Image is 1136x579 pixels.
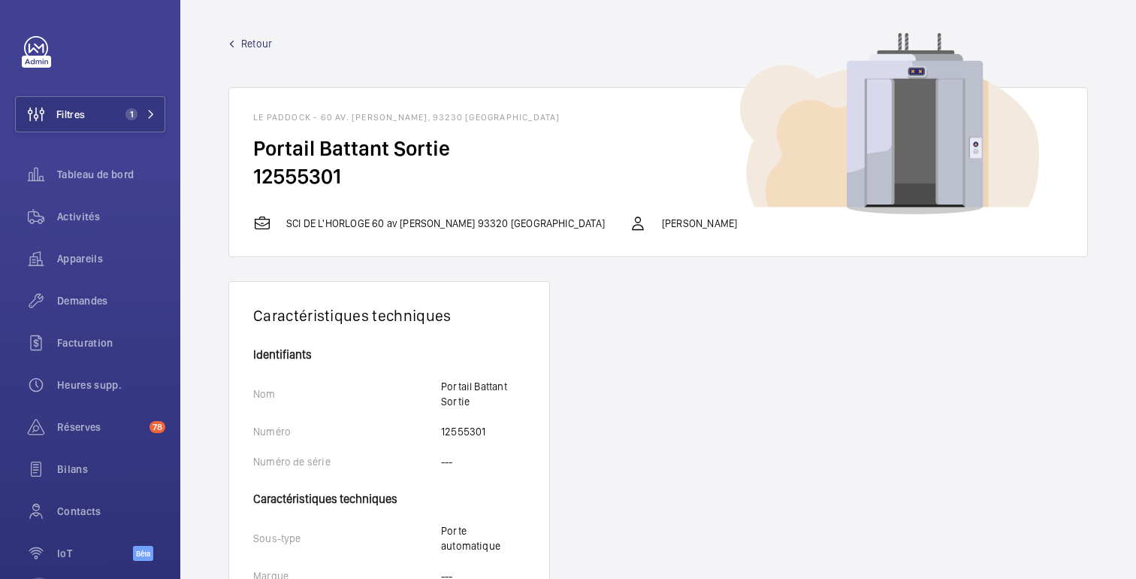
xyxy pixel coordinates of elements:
font: Heures supp. [57,379,122,391]
font: Filtres [56,108,85,120]
font: 1 [130,109,134,120]
font: Tableau de bord [57,168,134,180]
font: Numéro de série [253,456,331,468]
font: Activités [57,211,100,223]
font: Sous-type [253,532,301,544]
font: Bêta [136,549,150,558]
font: 12555301 [253,163,341,189]
font: Bilans [57,463,88,475]
font: Portail Battant Sortie [253,135,450,161]
font: Demandes [57,295,108,307]
font: [PERSON_NAME] [662,217,737,229]
font: Retour [241,38,272,50]
font: Le Paddock - 60 av. [PERSON_NAME], 93230 [GEOGRAPHIC_DATA] [253,112,560,123]
font: 78 [153,422,162,432]
font: Contacts [57,505,101,517]
font: Numéro [253,426,291,438]
font: Caractéristiques techniques [253,306,452,325]
font: Portail Battant Sortie [441,380,507,408]
font: IoT [57,547,72,559]
font: Caractéristiques techniques [253,492,397,506]
font: Réserves [57,421,101,433]
font: --- [441,456,453,468]
font: Appareils [57,253,103,265]
font: Porte automatique [441,525,500,552]
font: SCI DE L'HORLOGE 60 av [PERSON_NAME] 93320 [GEOGRAPHIC_DATA] [286,217,605,229]
font: 12555301 [441,426,485,438]
font: Facturation [57,337,113,349]
font: Identifiants [253,347,312,362]
font: Nom [253,388,276,400]
button: Filtres1 [15,96,165,132]
img: image de l'appareil [740,33,1039,215]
